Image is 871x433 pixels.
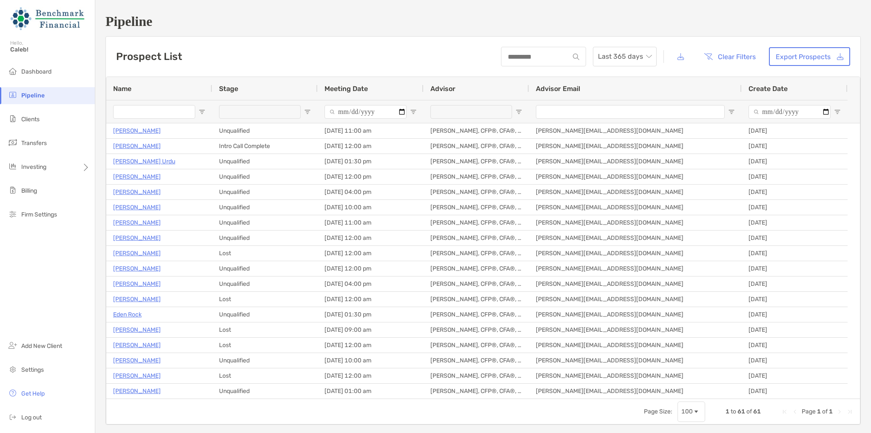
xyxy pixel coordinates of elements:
[113,233,161,243] p: [PERSON_NAME]
[212,246,318,261] div: Lost
[113,156,175,167] a: [PERSON_NAME] Urdu
[212,292,318,307] div: Lost
[817,408,821,415] span: 1
[742,276,848,291] div: [DATE]
[8,114,18,124] img: clients icon
[424,185,529,199] div: [PERSON_NAME], CFP®, CFA®, MSF
[318,139,424,154] div: [DATE] 12:00 am
[529,246,742,261] div: [PERSON_NAME][EMAIL_ADDRESS][DOMAIN_NAME]
[681,408,693,415] div: 100
[113,386,161,396] a: [PERSON_NAME]
[318,368,424,383] div: [DATE] 12:00 am
[742,139,848,154] div: [DATE]
[21,414,42,421] span: Log out
[113,85,131,93] span: Name
[318,338,424,353] div: [DATE] 12:00 am
[8,209,18,219] img: firm-settings icon
[8,340,18,350] img: add_new_client icon
[8,66,18,76] img: dashboard icon
[529,338,742,353] div: [PERSON_NAME][EMAIL_ADDRESS][DOMAIN_NAME]
[742,185,848,199] div: [DATE]
[212,322,318,337] div: Lost
[21,187,37,194] span: Billing
[212,154,318,169] div: Unqualified
[113,325,161,335] a: [PERSON_NAME]
[113,263,161,274] a: [PERSON_NAME]
[598,47,652,66] span: Last 365 days
[742,215,848,230] div: [DATE]
[113,202,161,213] p: [PERSON_NAME]
[21,92,45,99] span: Pipeline
[529,169,742,184] div: [PERSON_NAME][EMAIL_ADDRESS][DOMAIN_NAME]
[424,231,529,245] div: [PERSON_NAME], CFP®, CFA®, MSF
[113,125,161,136] p: [PERSON_NAME]
[726,408,729,415] span: 1
[318,169,424,184] div: [DATE] 12:00 pm
[529,307,742,322] div: [PERSON_NAME][EMAIL_ADDRESS][DOMAIN_NAME]
[430,85,455,93] span: Advisor
[113,105,195,119] input: Name Filter Input
[304,108,311,115] button: Open Filter Menu
[21,163,46,171] span: Investing
[113,370,161,381] p: [PERSON_NAME]
[529,292,742,307] div: [PERSON_NAME][EMAIL_ADDRESS][DOMAIN_NAME]
[21,366,44,373] span: Settings
[212,368,318,383] div: Lost
[529,322,742,337] div: [PERSON_NAME][EMAIL_ADDRESS][DOMAIN_NAME]
[113,340,161,350] p: [PERSON_NAME]
[113,187,161,197] p: [PERSON_NAME]
[677,402,705,422] div: Page Size
[318,200,424,215] div: [DATE] 10:00 am
[113,279,161,289] p: [PERSON_NAME]
[318,322,424,337] div: [DATE] 09:00 am
[113,171,161,182] a: [PERSON_NAME]
[529,215,742,230] div: [PERSON_NAME][EMAIL_ADDRESS][DOMAIN_NAME]
[8,185,18,195] img: billing icon
[742,261,848,276] div: [DATE]
[113,141,161,151] a: [PERSON_NAME]
[424,276,529,291] div: [PERSON_NAME], CFP®, CFA®, MSF
[21,68,51,75] span: Dashboard
[529,154,742,169] div: [PERSON_NAME][EMAIL_ADDRESS][DOMAIN_NAME]
[515,108,522,115] button: Open Filter Menu
[105,14,861,29] h1: Pipeline
[742,322,848,337] div: [DATE]
[318,261,424,276] div: [DATE] 12:00 pm
[802,408,816,415] span: Page
[742,246,848,261] div: [DATE]
[742,353,848,368] div: [DATE]
[219,85,238,93] span: Stage
[113,217,161,228] a: [PERSON_NAME]
[742,384,848,399] div: [DATE]
[113,248,161,259] p: [PERSON_NAME]
[742,200,848,215] div: [DATE]
[424,154,529,169] div: [PERSON_NAME], CFP®, CFA®, MSF
[318,307,424,322] div: [DATE] 01:30 pm
[324,85,368,93] span: Meeting Date
[529,231,742,245] div: [PERSON_NAME][EMAIL_ADDRESS][DOMAIN_NAME]
[536,85,580,93] span: Advisor Email
[318,276,424,291] div: [DATE] 04:00 pm
[424,200,529,215] div: [PERSON_NAME], CFP®, CFA®, MSF
[791,408,798,415] div: Previous Page
[8,412,18,422] img: logout icon
[836,408,843,415] div: Next Page
[212,276,318,291] div: Unqualified
[212,123,318,138] div: Unqualified
[529,139,742,154] div: [PERSON_NAME][EMAIL_ADDRESS][DOMAIN_NAME]
[424,139,529,154] div: [PERSON_NAME], CFP®, CFA®, MSF
[318,246,424,261] div: [DATE] 12:00 am
[749,85,788,93] span: Create Date
[212,338,318,353] div: Lost
[573,54,579,60] img: input icon
[212,307,318,322] div: Unqualified
[529,368,742,383] div: [PERSON_NAME][EMAIL_ADDRESS][DOMAIN_NAME]
[199,108,205,115] button: Open Filter Menu
[318,123,424,138] div: [DATE] 11:00 am
[212,215,318,230] div: Unqualified
[318,154,424,169] div: [DATE] 01:30 pm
